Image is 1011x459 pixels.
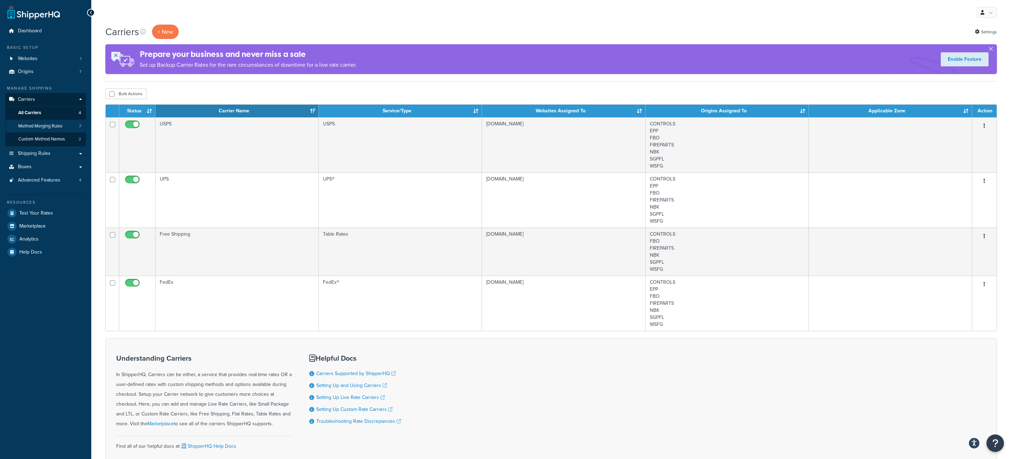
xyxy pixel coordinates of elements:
[105,44,140,74] img: ad-rules-rateshop-fe6ec290ccb7230408bd80ed9643f0289d75e0ffd9eb532fc0e269fcd187b520.png
[646,172,809,228] td: CONTROLS EPP FBO FIREPARTS NBK SGPFL WSFG
[7,5,60,19] a: ShipperHQ Home
[5,160,86,173] a: Boxes
[79,69,81,75] span: 7
[18,136,65,142] span: Custom Method Names
[18,164,32,170] span: Boxes
[316,394,385,401] a: Setting Up Live Rate Carriers
[79,123,81,129] span: 7
[180,442,236,450] a: ShipperHQ Help Docs
[5,52,86,65] a: Websites 1
[5,233,86,245] a: Analytics
[319,105,482,117] th: Service/Type: activate to sort column ascending
[152,25,179,39] button: + New
[975,27,997,37] a: Settings
[319,117,482,172] td: USPS
[482,276,645,331] td: [DOMAIN_NAME]
[316,406,392,413] a: Setting Up Custom Rate Carriers
[5,93,86,106] a: Carriers
[972,105,997,117] th: Action
[5,174,86,187] a: Advanced Features 4
[5,106,86,119] a: All Carriers 4
[646,105,809,117] th: Origins Assigned To: activate to sort column ascending
[5,65,86,78] a: Origins 7
[5,246,86,258] a: Help Docs
[18,56,38,62] span: Websites
[5,199,86,205] div: Resources
[309,354,401,362] h3: Helpful Docs
[116,354,292,362] h3: Understanding Carriers
[319,172,482,228] td: UPS®
[319,228,482,276] td: Table Rates
[5,93,86,146] li: Carriers
[5,120,86,133] a: Method Merging Rules 7
[319,276,482,331] td: FedEx®
[156,117,319,172] td: USPS
[5,120,86,133] li: Method Merging Rules
[18,110,41,116] span: All Carriers
[316,370,396,377] a: Carriers Supported by ShipperHQ
[140,60,357,70] p: Set up Backup Carrier Rates for the rare circumstances of downtime for a live rate carrier.
[5,25,86,38] a: Dashboard
[19,223,46,229] span: Marketplace
[316,418,401,425] a: Troubleshooting Rate Discrepancies
[646,117,809,172] td: CONTROLS EPP FBO FIREPARTS NBK SGPFL WSFG
[19,236,39,242] span: Analytics
[80,56,81,62] span: 1
[5,220,86,232] a: Marketplace
[5,106,86,119] li: All Carriers
[941,52,989,66] a: Enable Feature
[5,85,86,91] div: Manage Shipping
[646,276,809,331] td: CONTROLS EPP FBO FIREPARTS NBK SGPFL WSFG
[5,52,86,65] li: Websites
[5,147,86,160] a: Shipping Rules
[18,97,35,103] span: Carriers
[5,207,86,219] a: Test Your Rates
[147,420,174,427] a: Marketplace
[79,136,81,142] span: 2
[140,48,357,60] h4: Prepare your business and never miss a sale
[19,210,53,216] span: Test Your Rates
[79,110,81,116] span: 4
[116,436,292,451] div: Find all of our helpful docs at:
[105,88,146,99] button: Bulk Actions
[18,69,34,75] span: Origins
[5,133,86,146] a: Custom Method Names 2
[19,249,42,255] span: Help Docs
[156,105,319,117] th: Carrier Name: activate to sort column ascending
[156,228,319,276] td: Free Shipping
[5,174,86,187] li: Advanced Features
[105,25,139,39] h1: Carriers
[5,45,86,51] div: Basic Setup
[646,228,809,276] td: CONTROLS FBO FIREPARTS NBK SGPFL WSFG
[156,276,319,331] td: FedEx
[809,105,972,117] th: Applicable Zone: activate to sort column ascending
[18,123,62,129] span: Method Merging Rules
[986,434,1004,452] button: Open Resource Center
[18,151,51,157] span: Shipping Rules
[5,65,86,78] li: Origins
[18,177,60,183] span: Advanced Features
[5,133,86,146] li: Custom Method Names
[482,228,645,276] td: [DOMAIN_NAME]
[116,354,292,429] div: In ShipperHQ, Carriers can be either, a service that provides real-time rates OR a user-defined r...
[482,105,645,117] th: Websites Assigned To: activate to sort column ascending
[482,172,645,228] td: [DOMAIN_NAME]
[119,105,156,117] th: Status: activate to sort column ascending
[79,177,81,183] span: 4
[316,382,387,389] a: Setting Up and Using Carriers
[156,172,319,228] td: UPS
[18,28,42,34] span: Dashboard
[482,117,645,172] td: [DOMAIN_NAME]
